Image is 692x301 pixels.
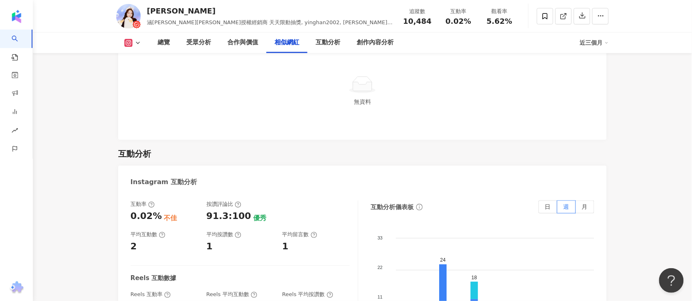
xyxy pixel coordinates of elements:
[415,203,424,212] span: info-circle
[275,38,299,48] div: 相似網紅
[164,214,177,223] div: 不佳
[9,281,25,294] img: chrome extension
[446,17,471,25] span: 0.02%
[354,98,371,105] span: 無資料
[116,4,141,29] img: KOL Avatar
[282,231,317,238] div: 平均留言數
[484,7,515,16] div: 觀看率
[564,204,569,210] span: 週
[118,148,151,160] div: 互動分析
[402,7,433,16] div: 追蹤數
[371,203,414,212] div: 互動分析儀表板
[131,291,171,298] div: Reels 互動率
[206,231,241,238] div: 平均按讚數
[206,291,257,298] div: Reels 平均互動數
[147,19,393,34] span: 涵[PERSON_NAME][PERSON_NAME]授權經銷商 天天限動抽獎, yinghan2002, [PERSON_NAME], ig_yinghan2002, 直播女孩 涵吉 IG y...
[316,38,340,48] div: 互動分析
[582,204,588,210] span: 月
[147,6,393,16] div: [PERSON_NAME]
[131,210,162,223] div: 0.02%
[131,274,176,283] div: Reels 互動數據
[545,204,551,210] span: 日
[282,291,333,298] div: Reels 平均按讚數
[11,122,18,141] span: rise
[131,178,197,187] div: Instagram 互動分析
[378,236,383,241] tspan: 33
[206,201,241,208] div: 按讚評論比
[206,240,213,253] div: 1
[11,30,28,62] a: search
[378,294,383,299] tspan: 11
[131,201,155,208] div: 互動率
[357,38,394,48] div: 創作內容分析
[580,36,609,50] div: 近三個月
[487,17,512,25] span: 5.62%
[10,10,23,23] img: logo icon
[403,17,431,25] span: 10,484
[227,38,258,48] div: 合作與價值
[158,38,170,48] div: 總覽
[131,240,137,253] div: 2
[253,214,266,223] div: 優秀
[378,265,383,270] tspan: 22
[659,268,684,293] iframe: Help Scout Beacon - Open
[443,7,474,16] div: 互動率
[186,38,211,48] div: 受眾分析
[206,210,251,223] div: 91.3:100
[282,240,289,253] div: 1
[131,231,165,238] div: 平均互動數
